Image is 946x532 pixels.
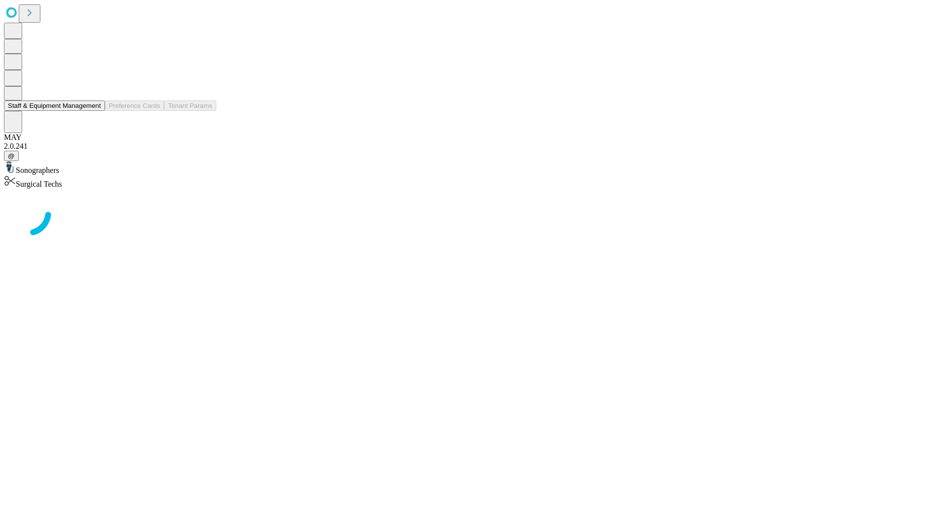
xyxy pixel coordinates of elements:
[105,100,164,111] button: Preference Cards
[4,151,19,161] button: @
[164,100,216,111] button: Tenant Params
[4,175,942,189] div: Surgical Techs
[4,142,942,151] div: 2.0.241
[4,100,105,111] button: Staff & Equipment Management
[4,133,942,142] div: MAY
[4,161,942,175] div: Sonographers
[8,152,15,160] span: @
